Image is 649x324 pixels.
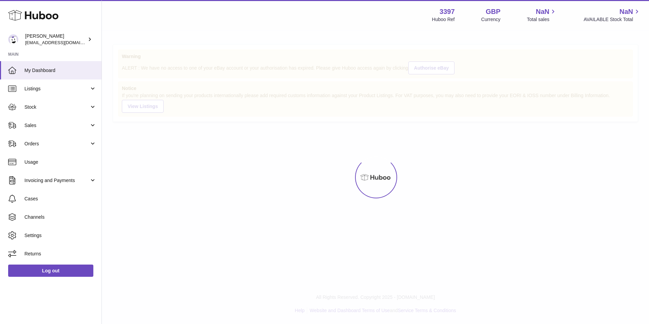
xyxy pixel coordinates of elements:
a: NaN Total sales [527,7,557,23]
span: My Dashboard [24,67,96,74]
a: NaN AVAILABLE Stock Total [583,7,641,23]
span: Sales [24,122,89,129]
span: Orders [24,141,89,147]
img: sales@canchema.com [8,34,18,44]
span: Returns [24,251,96,257]
span: Usage [24,159,96,165]
span: Cases [24,196,96,202]
span: AVAILABLE Stock Total [583,16,641,23]
div: [PERSON_NAME] [25,33,86,46]
span: [EMAIL_ADDRESS][DOMAIN_NAME] [25,40,100,45]
span: NaN [536,7,549,16]
span: NaN [619,7,633,16]
span: Listings [24,86,89,92]
a: Log out [8,265,93,277]
div: Huboo Ref [432,16,455,23]
span: Settings [24,232,96,239]
strong: 3397 [440,7,455,16]
span: Channels [24,214,96,220]
span: Invoicing and Payments [24,177,89,184]
div: Currency [481,16,501,23]
span: Total sales [527,16,557,23]
span: Stock [24,104,89,110]
strong: GBP [486,7,500,16]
